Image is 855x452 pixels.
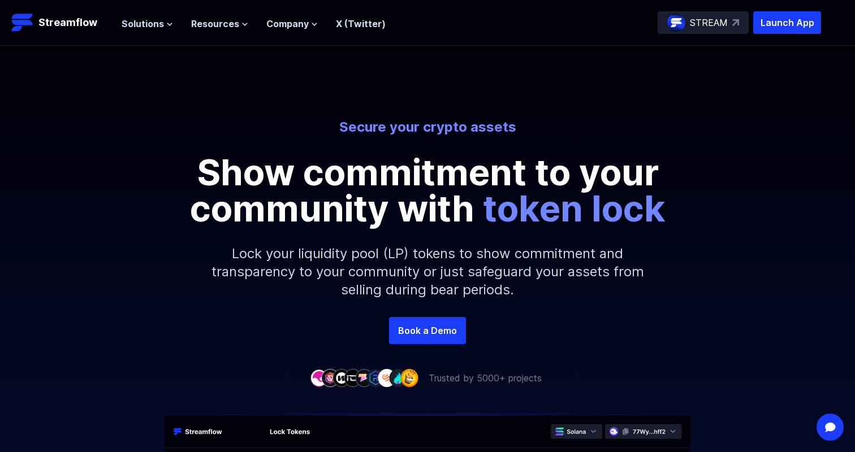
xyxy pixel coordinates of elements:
span: Company [266,17,309,31]
a: Streamflow [11,11,110,34]
span: Solutions [122,17,164,31]
a: STREAM [658,11,749,34]
a: X (Twitter) [336,18,386,29]
span: token lock [483,186,666,230]
img: top-right-arrow.svg [732,19,739,26]
img: Streamflow Logo [11,11,34,34]
img: company-5 [355,369,373,386]
img: company-9 [400,369,418,386]
img: company-1 [310,369,328,386]
img: company-6 [366,369,385,386]
img: streamflow-logo-circle.png [667,14,685,32]
p: Lock your liquidity pool (LP) tokens to show commitment and transparency to your community or jus... [184,227,671,317]
p: Trusted by 5000+ projects [429,371,542,385]
button: Launch App [753,11,821,34]
button: Resources [191,17,248,31]
p: Streamflow [38,15,97,31]
button: Company [266,17,318,31]
button: Solutions [122,17,173,31]
p: Show commitment to your community with [173,154,682,227]
img: company-7 [378,369,396,386]
p: STREAM [690,16,728,29]
img: company-8 [389,369,407,386]
img: company-2 [321,369,339,386]
span: Resources [191,17,239,31]
p: Secure your crypto assets [114,118,741,136]
div: Open Intercom Messenger [817,414,844,441]
a: Book a Demo [389,317,466,344]
img: company-4 [344,369,362,386]
img: company-3 [332,369,351,386]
